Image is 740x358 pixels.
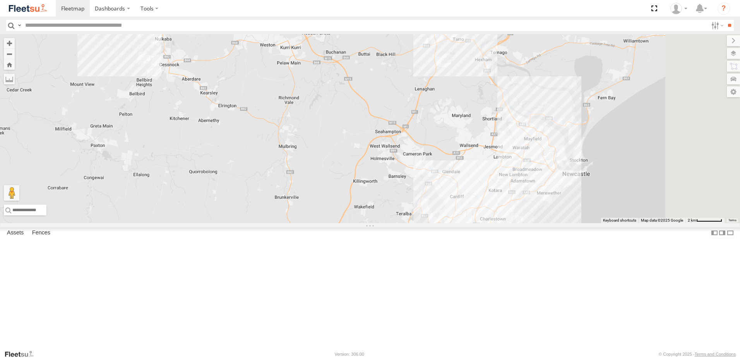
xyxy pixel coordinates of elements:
[28,227,54,238] label: Fences
[3,227,27,238] label: Assets
[688,218,696,222] span: 2 km
[659,352,736,356] div: © Copyright 2025 -
[4,350,40,358] a: Visit our Website
[603,218,636,223] button: Keyboard shortcuts
[8,3,48,14] img: fleetsu-logo-horizontal.svg
[641,218,683,222] span: Map data ©2025 Google
[4,59,15,70] button: Zoom Home
[335,352,364,356] div: Version: 306.00
[708,20,725,31] label: Search Filter Options
[668,3,690,14] div: Chris Sjaardema
[4,185,19,201] button: Drag Pegman onto the map to open Street View
[728,219,737,222] a: Terms (opens in new tab)
[685,218,725,223] button: Map Scale: 2 km per 63 pixels
[4,48,15,59] button: Zoom out
[727,86,740,97] label: Map Settings
[726,227,734,239] label: Hide Summary Table
[4,74,15,84] label: Measure
[718,227,726,239] label: Dock Summary Table to the Right
[4,38,15,48] button: Zoom in
[695,352,736,356] a: Terms and Conditions
[711,227,718,239] label: Dock Summary Table to the Left
[718,2,730,15] i: ?
[16,20,22,31] label: Search Query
